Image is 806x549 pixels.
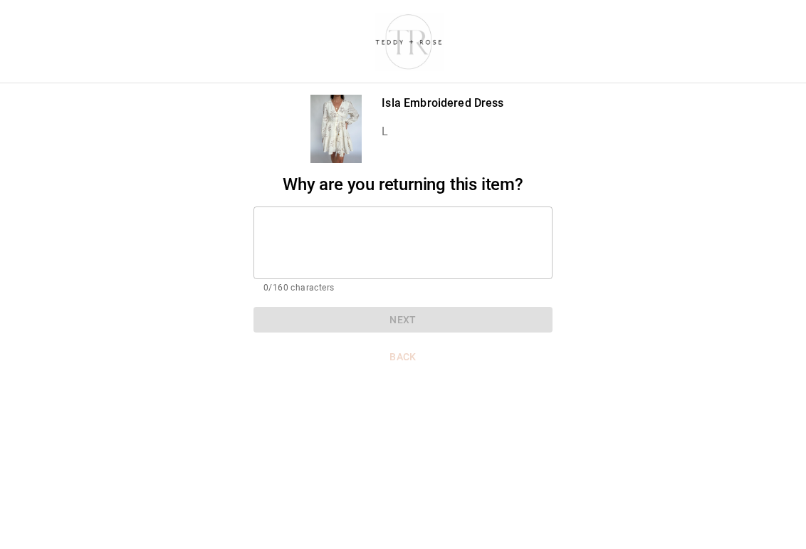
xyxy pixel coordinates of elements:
p: L [382,123,503,140]
h2: Why are you returning this item? [253,174,553,195]
p: Isla Embroidered Dress [382,95,503,112]
p: 0/160 characters [263,281,543,296]
button: Back [253,344,553,370]
img: shop-teddyrose.myshopify.com-d93983e8-e25b-478f-b32e-9430bef33fdd [369,11,449,72]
